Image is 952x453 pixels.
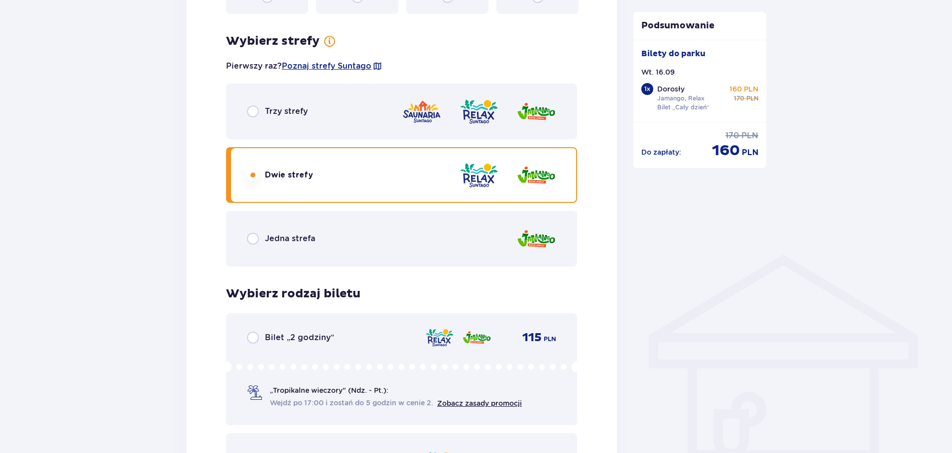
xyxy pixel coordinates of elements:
p: 160 [712,141,740,160]
img: zone logo [516,161,556,189]
p: PLN [742,147,758,158]
p: „Tropikalne wieczory" (Ndz. - Pt.): [270,385,388,395]
p: Jedna strefa [265,233,315,244]
p: PLN [741,130,758,141]
span: Wejdź po 17:00 i zostań do 5 godzin w cenie 2. [270,398,433,408]
p: Podsumowanie [633,20,767,32]
p: Pierwszy raz? [226,61,382,72]
p: Dorosły [657,84,685,94]
p: Trzy strefy [265,106,308,117]
p: Bilet „2 godziny” [265,332,334,343]
p: PLN [746,94,758,103]
img: zone logo [462,327,491,348]
p: 170 [725,130,739,141]
p: Bilet „Cały dzień” [657,103,710,112]
p: PLN [544,335,556,344]
p: 170 [734,94,744,103]
div: 1 x [641,83,653,95]
img: zone logo [402,97,442,126]
p: Wt. 16.09 [641,67,675,77]
p: Jamango, Relax [657,94,705,103]
p: Dwie strefy [265,170,313,181]
a: Zobacz zasady promocji [437,399,522,407]
p: Wybierz rodzaj biletu [226,286,360,301]
p: 160 PLN [729,84,758,94]
img: zone logo [425,327,454,348]
img: zone logo [516,97,556,126]
p: 115 [522,330,542,345]
p: Do zapłaty : [641,147,681,157]
img: zone logo [516,225,556,253]
img: zone logo [459,97,499,126]
p: Wybierz strefy [226,34,320,49]
p: Bilety do parku [641,48,706,59]
a: Poznaj strefy Suntago [282,61,371,72]
img: zone logo [459,161,499,189]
